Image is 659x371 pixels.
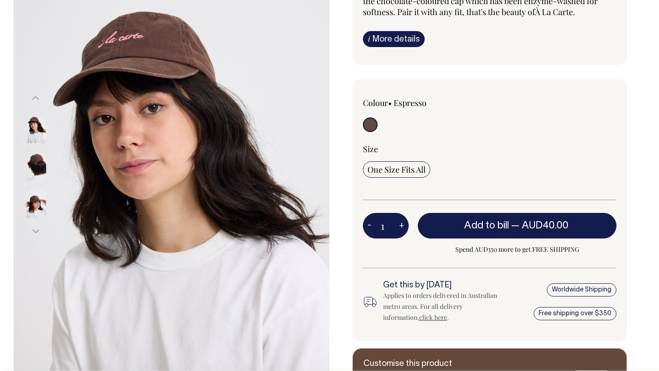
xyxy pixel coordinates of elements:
[363,360,510,369] h6: Customise this product
[464,221,509,230] span: Add to bill
[26,186,46,218] img: espresso
[511,221,571,230] span: —
[418,213,616,238] button: Add to bill —AUD40.00
[394,217,409,235] button: +
[419,313,447,322] a: click here
[522,221,568,230] span: AUD40.00
[363,217,376,235] button: -
[26,148,46,180] img: espresso
[367,164,426,175] span: One Size Fits All
[368,34,370,43] span: i
[26,111,46,143] img: espresso
[29,221,43,241] button: Next
[363,161,430,178] input: One Size Fits All
[394,97,427,108] label: Espresso
[363,97,465,108] div: Colour
[418,244,616,255] span: Spend AUD350 more to get FREE SHIPPING
[383,290,501,323] div: Applies to orders delivered in Australian metro areas. For all delivery information, .
[363,143,616,154] div: Size
[383,281,501,290] h6: Get this by [DATE]
[363,31,425,47] a: iMore details
[388,97,392,108] span: •
[29,88,43,109] button: Previous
